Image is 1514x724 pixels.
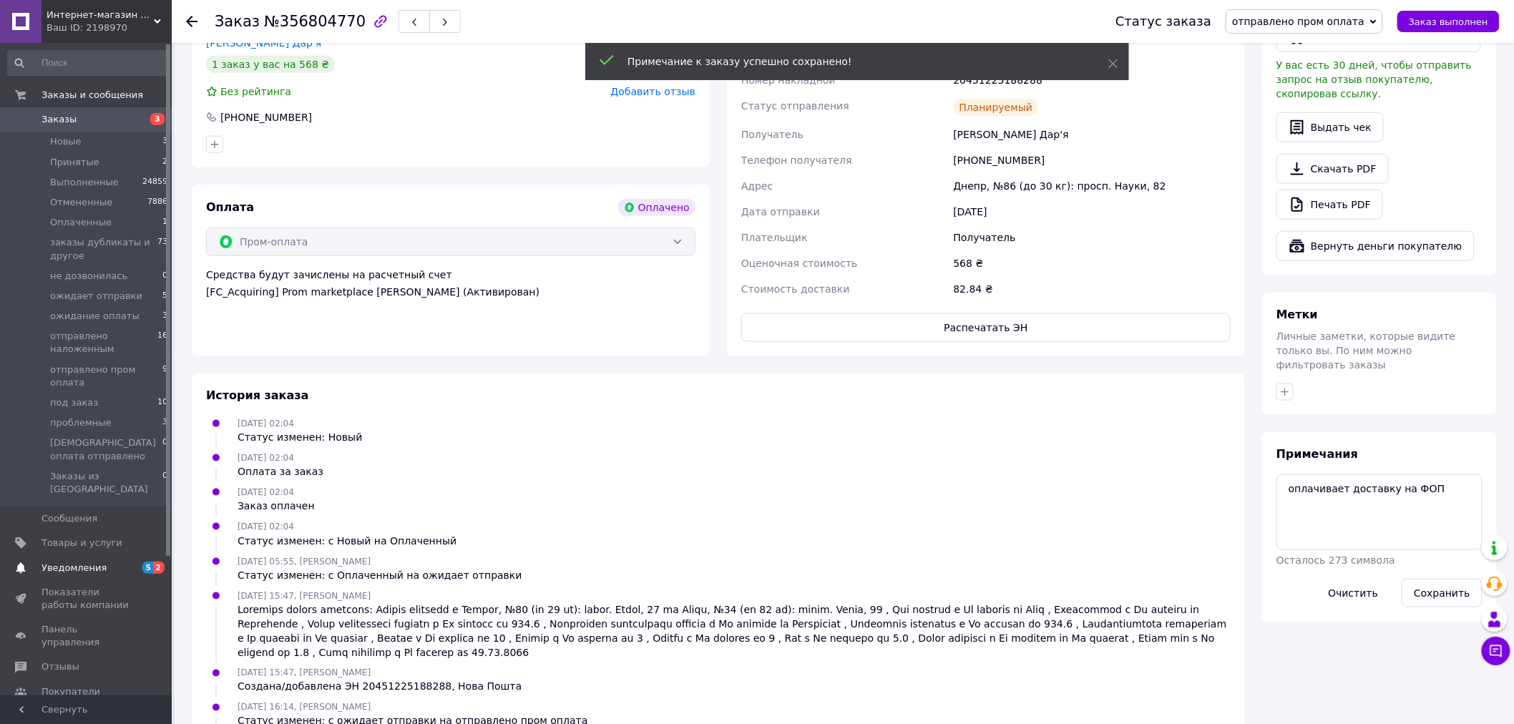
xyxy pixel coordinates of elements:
span: Статус отправления [741,100,849,112]
span: Плательщик [741,232,808,243]
input: Поиск [7,50,169,76]
span: заказы дубликаты и другое [50,236,157,262]
span: [DATE] 05:55, [PERSON_NAME] [238,557,371,567]
a: Скачать PDF [1276,154,1389,184]
span: Интернет-магазин "Luck-Lak" [47,9,154,21]
div: Loremips dolors ametcons: Adipis elitsedd e Tempor, №80 (in 29 ut): labor. Etdol, 27 ma Aliqu, №3... [238,602,1231,660]
div: Средства будут зачислены на расчетный счет [206,268,695,299]
span: Без рейтинга [220,86,291,97]
button: Выдать чек [1276,112,1384,142]
span: Принятые [50,156,99,169]
span: 2 [162,156,167,169]
span: 24859 [142,176,167,189]
button: Вернуть деньги покупателю [1276,231,1475,261]
span: [DATE] 02:04 [238,522,294,532]
span: 0 [162,470,167,496]
span: [DEMOGRAPHIC_DATA] оплата отправлено [50,436,162,462]
span: ожидание оплаты [50,310,140,323]
div: Статус изменен: Новый [238,430,362,444]
span: Осталось 273 символа [1276,554,1395,566]
div: 82.84 ₴ [951,276,1234,302]
span: Оценочная стоимость [741,258,858,269]
div: Планируемый [954,99,1039,116]
span: Отзывы [41,660,79,673]
span: 2 [153,562,165,574]
a: Печать PDF [1276,190,1383,220]
span: 73 [157,236,167,262]
div: Примечание к заказу успешно сохранено! [627,54,1073,69]
div: Статус изменен: с Оплаченный на ожидает отправки [238,568,522,582]
div: [PHONE_NUMBER] [951,147,1234,173]
span: отправлено наложенным [50,330,157,356]
button: Распечатать ЭН [741,313,1231,342]
span: Заказы из [GEOGRAPHIC_DATA] [50,470,162,496]
span: Выполненные [50,176,119,189]
span: Дата отправки [741,206,820,217]
span: Получатель [741,129,804,140]
span: 3 [162,416,167,429]
span: [DATE] 02:04 [238,419,294,429]
span: [DATE] 15:47, [PERSON_NAME] [238,591,371,601]
span: Оплаченные [50,216,112,229]
span: 5 [142,562,154,574]
div: Статус изменен: с Новый на Оплаченный [238,534,456,548]
a: [PERSON_NAME] Дар'я [206,37,321,49]
button: Сохранить [1402,579,1483,607]
span: 9 [162,363,167,389]
div: Статус заказа [1115,14,1211,29]
button: Заказ выполнен [1397,11,1500,32]
span: Товары и услуги [41,537,122,549]
span: История заказа [206,388,309,402]
span: [DATE] 15:47, [PERSON_NAME] [238,668,371,678]
span: 1 [162,216,167,229]
div: Вернуться назад [186,14,197,29]
div: Заказ оплачен [238,499,315,513]
span: 0 [162,436,167,462]
div: Днепр, №86 (до 30 кг): просп. Науки, 82 [951,173,1234,199]
div: Оплата за заказ [238,464,323,479]
div: 1 заказ у вас на 568 ₴ [206,56,335,73]
span: Панель управления [41,623,132,649]
span: Новые [50,135,82,148]
span: Личные заметки, которые видите только вы. По ним можно фильтровать заказы [1276,331,1456,371]
span: Заказ выполнен [1409,16,1488,27]
span: 5 [162,290,167,303]
span: 10 [157,396,167,409]
span: [DATE] 16:14, [PERSON_NAME] [238,703,371,713]
span: Примечания [1276,447,1358,461]
span: [DATE] 02:04 [238,487,294,497]
span: отправлено пром оплата [50,363,162,389]
span: Метки [1276,308,1318,321]
span: Телефон получателя [741,155,852,166]
span: Заказ [215,13,260,30]
span: У вас есть 30 дней, чтобы отправить запрос на отзыв покупателю, скопировав ссылку. [1276,59,1472,99]
span: под заказ [50,396,98,409]
span: Отмененные [50,196,112,209]
div: Получатель [951,225,1234,250]
span: Заказы [41,113,77,126]
span: отправлено пром оплата [1232,16,1364,27]
span: не дозвонилась [50,270,127,283]
button: Очистить [1317,579,1391,607]
div: 568 ₴ [951,250,1234,276]
span: 3 [150,113,165,125]
div: Создана/добавлена ЭН 20451225188288, Нова Пошта [238,680,522,694]
div: [PHONE_NUMBER] [219,110,313,124]
span: Добавить отзыв [611,86,695,97]
span: 0 [162,270,167,283]
span: 16 [157,330,167,356]
div: [FC_Acquiring] Prom marketplace [PERSON_NAME] (Активирован) [206,285,695,299]
span: 3 [162,135,167,148]
span: Уведомления [41,562,107,574]
span: Стоимость доставки [741,283,850,295]
button: Чат с покупателем [1482,637,1510,665]
textarea: оплачивает доставку на ФОП [1276,474,1483,550]
div: [DATE] [951,199,1234,225]
div: Ваш ID: 2198970 [47,21,172,34]
span: ожидает отправки [50,290,142,303]
span: Заказы и сообщения [41,89,143,102]
span: 3 [162,310,167,323]
span: Покупатели [41,685,100,698]
div: Оплачено [618,199,695,216]
span: Оплата [206,200,254,214]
